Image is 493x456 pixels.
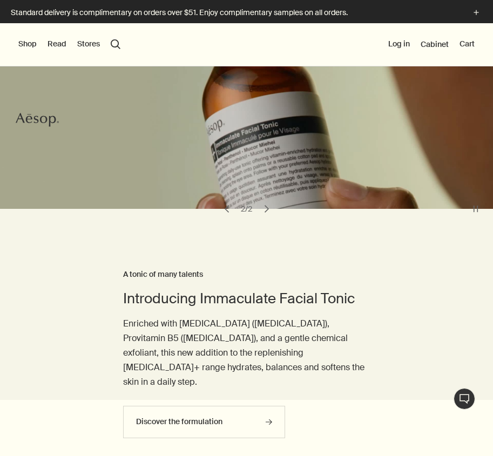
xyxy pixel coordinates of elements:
nav: supplementary [388,23,475,66]
button: Live Assistance [454,388,475,410]
div: 2 / 2 [239,204,255,214]
button: Standard delivery is complimentary on orders over $51. Enjoy complimentary samples on all orders. [11,6,482,19]
button: Cart [460,39,475,50]
h2: Introducing Immaculate Facial Tonic [123,289,370,308]
button: Shop [18,39,37,50]
svg: Aesop [16,112,59,128]
a: Cabinet [421,39,449,49]
nav: primary [18,23,120,66]
button: Read [48,39,66,50]
p: Enriched with [MEDICAL_DATA] ([MEDICAL_DATA]), Provitamin B5 ([MEDICAL_DATA]), and a gentle chemi... [123,316,370,390]
h3: A tonic of many talents [123,268,370,281]
button: previous slide [219,201,234,216]
button: Stores [77,39,100,50]
button: next slide [259,201,274,216]
button: pause [468,201,483,216]
a: Aesop [16,112,59,131]
p: Standard delivery is complimentary on orders over $51. Enjoy complimentary samples on all orders. [11,7,460,18]
button: Open search [111,39,120,49]
a: Discover the formulation [123,406,285,438]
button: Log in [388,39,410,50]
